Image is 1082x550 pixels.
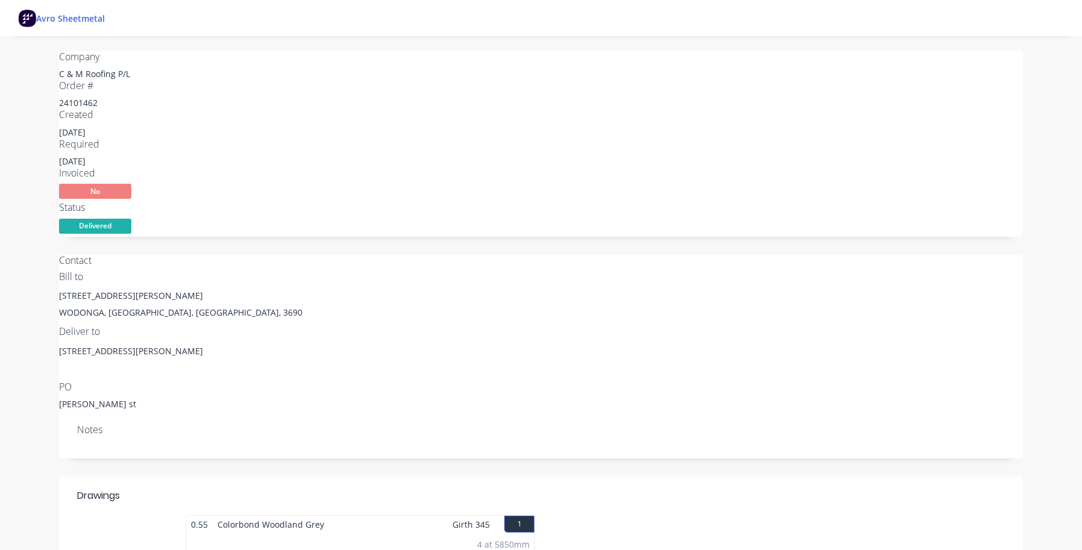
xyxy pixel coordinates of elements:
div: Company [59,51,1023,63]
div: [STREET_ADDRESS][PERSON_NAME] [59,287,1023,304]
div: Drawings [77,489,120,503]
div: Order # [59,80,1023,92]
span: Girth 345 [452,516,490,533]
div: Notes [77,424,1005,436]
a: Avro Sheetmetal [36,13,105,24]
span: 0.55 [186,516,213,533]
div: 24101462 [59,96,1023,109]
div: Deliver to [59,326,1023,337]
div: Contact [59,255,1023,266]
div: Bill to [59,271,1023,283]
div: PO [59,381,1023,393]
span: [DATE] [59,127,86,138]
div: [STREET_ADDRESS][PERSON_NAME] [59,343,1023,360]
div: WODONGA, [GEOGRAPHIC_DATA], [GEOGRAPHIC_DATA], 3690 [59,304,1023,321]
div: C & M Roofing P/L [59,67,1023,80]
button: 1 [504,516,534,533]
div: [STREET_ADDRESS][PERSON_NAME] [59,343,1023,381]
span: [DATE] [59,155,86,167]
span: No [59,184,131,199]
span: Delivered [59,219,131,234]
span: Colorbond Woodland Grey [213,516,329,533]
div: Invoiced [59,167,1023,179]
div: Required [59,139,1023,150]
div: Created [59,109,1023,120]
div: [PERSON_NAME] st [59,398,210,414]
div: [STREET_ADDRESS][PERSON_NAME]WODONGA, [GEOGRAPHIC_DATA], [GEOGRAPHIC_DATA], 3690 [59,287,1023,326]
div: Status [59,202,1023,213]
img: Factory [18,9,36,27]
